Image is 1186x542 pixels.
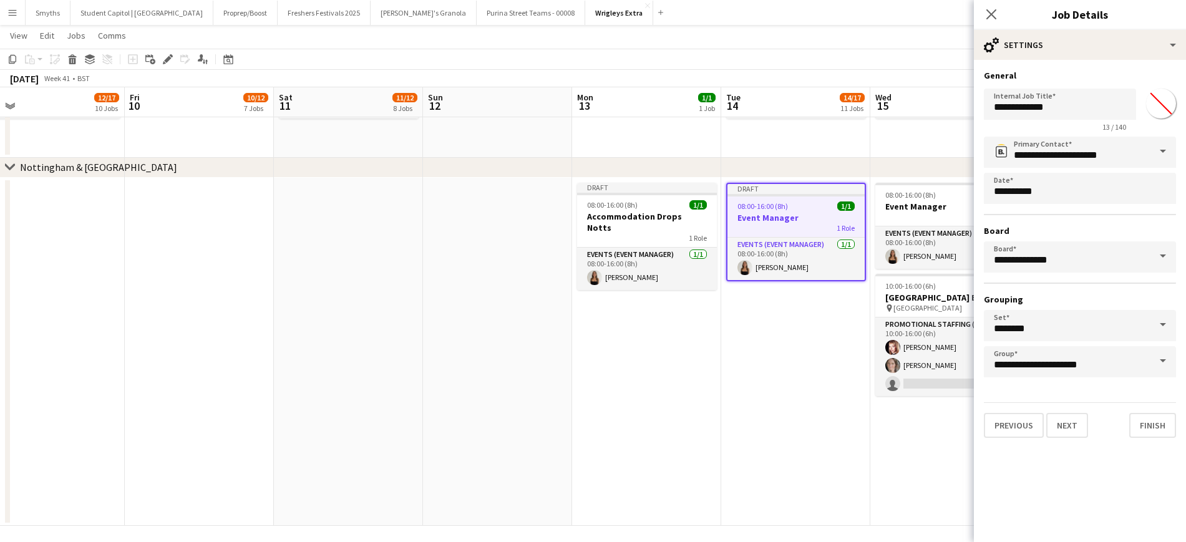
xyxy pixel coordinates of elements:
button: Finish [1129,413,1176,438]
span: 10/12 [243,93,268,102]
app-card-role: Promotional Staffing (Brand Ambassadors)2/310:00-16:00 (6h)[PERSON_NAME][PERSON_NAME] [875,317,1015,396]
button: Proprep/Boost [213,1,278,25]
h3: [GEOGRAPHIC_DATA] BA's [875,292,1015,303]
div: 8 Jobs [393,104,417,113]
app-job-card: Draft08:00-16:00 (8h)1/1Accommodation Drops Notts1 RoleEvents (Event Manager)1/108:00-16:00 (8h)[... [577,183,717,290]
h3: Event Manager [727,212,865,223]
a: Jobs [62,27,90,44]
div: 11 Jobs [840,104,864,113]
div: Draft [577,183,717,193]
button: Purina Street Teams - 00008 [477,1,585,25]
a: Edit [35,27,59,44]
h3: Grouping [984,294,1176,305]
h3: Job Details [974,6,1186,22]
div: Nottingham & [GEOGRAPHIC_DATA] [20,161,177,173]
app-job-card: Draft08:00-16:00 (8h)1/1Event Manager1 RoleEvents (Event Manager)1/108:00-16:00 (8h)[PERSON_NAME] [726,183,866,281]
span: Fri [130,92,140,103]
span: 08:00-16:00 (8h) [885,190,936,200]
span: 1/1 [837,201,855,211]
span: [GEOGRAPHIC_DATA] [893,303,962,312]
span: 11 [277,99,293,113]
span: 08:00-16:00 (8h) [587,200,638,210]
div: Settings [974,30,1186,60]
span: Sun [428,92,443,103]
h3: Event Manager [875,201,1015,212]
a: Comms [93,27,131,44]
span: Comms [98,30,126,41]
h3: Board [984,225,1176,236]
span: 1/1 [689,200,707,210]
span: Sat [279,92,293,103]
span: 1 Role [837,223,855,233]
span: 13 [575,99,593,113]
span: View [10,30,27,41]
span: Wed [875,92,892,103]
div: 10 Jobs [95,104,119,113]
span: Edit [40,30,54,41]
span: 08:00-16:00 (8h) [737,201,788,211]
div: 7 Jobs [244,104,268,113]
span: 12 [426,99,443,113]
button: [PERSON_NAME]'s Granola [371,1,477,25]
span: 14/17 [840,93,865,102]
span: 1/1 [698,93,716,102]
button: Smyths [26,1,70,25]
button: Freshers Festivals 2025 [278,1,371,25]
span: 13 / 140 [1092,122,1136,132]
h3: Accommodation Drops Notts [577,211,717,233]
span: 14 [724,99,741,113]
button: Student Capitol | [GEOGRAPHIC_DATA] [70,1,213,25]
app-job-card: 10:00-16:00 (6h)2/3[GEOGRAPHIC_DATA] BA's [GEOGRAPHIC_DATA]1 RolePromotional Staffing (Brand Amba... [875,274,1015,396]
a: View [5,27,32,44]
div: BST [77,74,90,83]
span: 11/12 [392,93,417,102]
span: Mon [577,92,593,103]
div: 1 Job [699,104,715,113]
app-card-role: Events (Event Manager)1/108:00-16:00 (8h)[PERSON_NAME] [875,226,1015,269]
button: Wrigleys Extra [585,1,653,25]
span: 10:00-16:00 (6h) [885,281,936,291]
span: 12/17 [94,93,119,102]
span: Week 41 [41,74,72,83]
span: 15 [873,99,892,113]
app-card-role: Events (Event Manager)1/108:00-16:00 (8h)[PERSON_NAME] [727,238,865,280]
h3: General [984,70,1176,81]
button: Previous [984,413,1044,438]
button: Next [1046,413,1088,438]
span: 1 Role [689,233,707,243]
span: Jobs [67,30,85,41]
span: Tue [726,92,741,103]
div: Draft [727,184,865,194]
app-card-role: Events (Event Manager)1/108:00-16:00 (8h)[PERSON_NAME] [577,248,717,290]
div: [DATE] [10,72,39,85]
span: 10 [128,99,140,113]
app-job-card: 08:00-16:00 (8h)1/1Event Manager1 RoleEvents (Event Manager)1/108:00-16:00 (8h)[PERSON_NAME] [875,183,1015,269]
